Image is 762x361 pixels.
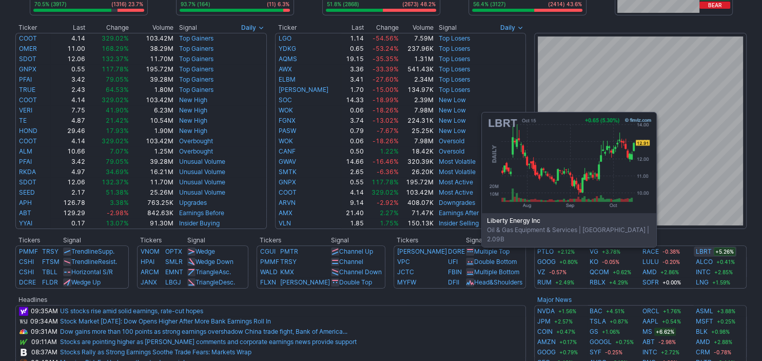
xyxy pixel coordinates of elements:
[102,55,129,63] span: 132.37%
[19,55,36,63] a: SDOT
[50,64,86,74] td: 0.55
[239,23,267,33] button: Signals interval
[642,337,655,347] a: ABT
[364,23,399,33] th: Change
[129,105,173,116] td: 6.23M
[60,328,347,335] a: Dow gains more than 100 points as strong earnings overshadow China trade fight, Bank of America...
[590,267,609,277] a: QCOM
[106,158,129,165] span: 79.05%
[141,248,160,255] a: VNOM
[129,85,173,95] td: 1.80M
[179,45,213,52] a: Top Gainers
[110,147,129,155] span: 7.07%
[129,167,173,177] td: 16.21M
[60,307,203,315] a: US stocks rise amid solid earnings, rate-cut hopes
[537,337,556,347] a: AMZN
[165,268,183,276] a: EMNT
[279,65,292,73] a: AWX
[19,178,36,186] a: SDOT
[372,188,399,196] span: 329.02%
[341,116,364,126] td: 3.74
[474,248,510,255] a: Multiple Top
[537,296,572,303] b: Major News
[590,257,598,267] a: KO
[439,199,475,206] a: Downgrades
[279,158,296,165] a: GWAV
[397,248,447,255] a: [PERSON_NAME]
[642,306,659,316] a: ORCL
[380,147,399,155] span: 1.22%
[111,1,143,8] p: (1316) 23.7%
[129,157,173,167] td: 39.28M
[439,86,470,93] a: Top Losers
[696,337,710,347] a: AMD
[19,209,31,217] a: ABT
[34,1,67,8] p: 70.5% (3917)
[50,208,86,218] td: 129.29
[141,278,157,286] a: JANX
[373,117,399,124] span: -13.02%
[280,258,297,265] a: TRSY
[590,347,601,357] a: SYF
[439,127,466,135] a: New Low
[439,106,466,114] a: New Low
[19,258,34,265] a: CSHI
[102,65,129,73] span: 117.78%
[341,54,364,64] td: 19.15
[260,258,279,265] a: PMMF
[102,34,129,42] span: 329.02%
[439,168,476,176] a: Most Volatile
[129,187,173,198] td: 25.26M
[19,278,36,286] a: DCRE
[60,338,357,346] a: Stocks are pointing higher as [PERSON_NAME] comments and corporate earnings news provide support
[179,65,213,73] a: Top Gainers
[50,167,86,177] td: 4.97
[50,198,86,208] td: 126.78
[196,268,231,276] a: TriangleAsc.
[219,268,231,276] span: Asc.
[696,257,713,267] a: ALCO
[129,177,173,187] td: 11.70M
[399,198,435,208] td: 408.07K
[537,257,556,267] a: GOOG
[102,137,129,145] span: 329.02%
[129,54,173,64] td: 11.70M
[141,268,159,276] a: ARCM
[129,23,173,33] th: Volume
[19,106,32,114] a: VERI
[341,85,364,95] td: 1.70
[439,209,479,217] a: Earnings After
[50,146,86,157] td: 10.66
[179,147,213,155] a: Overbought
[106,117,129,124] span: 21.42%
[19,45,37,52] a: OMER
[179,117,207,124] a: New High
[399,126,435,136] td: 25.25K
[50,85,86,95] td: 2.43
[19,268,34,276] a: CSHI
[42,258,60,265] a: FTSM
[179,209,224,217] a: Earnings Before
[373,65,399,73] span: -33.39%
[448,278,459,286] a: DFII
[279,147,296,155] a: CANF
[642,246,659,257] a: RACE
[448,268,462,276] a: FBIN
[341,95,364,105] td: 14.33
[60,348,251,356] a: Stocks Rally as Strong Earnings Soothe Trade Fears: Markets Wrap
[341,187,364,198] td: 4.14
[141,258,154,265] a: HPAI
[373,75,399,83] span: -27.60%
[399,33,435,44] td: 7.59M
[241,23,256,33] span: Daily
[341,157,364,167] td: 14.66
[341,23,364,33] th: Last
[179,168,225,176] a: Unusual Volume
[19,86,35,93] a: TRUE
[537,316,551,327] a: JPM
[399,116,435,126] td: 224.31K
[642,327,652,337] a: MS
[279,219,291,227] a: VLN
[19,117,27,124] a: TE
[19,219,32,227] a: YYAI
